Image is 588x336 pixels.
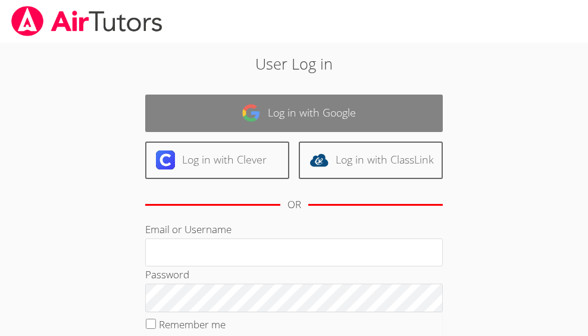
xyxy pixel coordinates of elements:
a: Log in with Google [145,95,443,132]
label: Email or Username [145,222,232,236]
a: Log in with ClassLink [299,142,443,179]
img: airtutors_banner-c4298cdbf04f3fff15de1276eac7730deb9818008684d7c2e4769d2f7ddbe033.png [10,6,164,36]
label: Remember me [159,318,226,331]
label: Password [145,268,189,281]
div: OR [287,196,301,213]
img: google-logo-50288ca7cdecda66e5e0955fdab243c47b7ad437acaf1139b6f446037453330a.svg [242,103,261,123]
img: clever-logo-6eab21bc6e7a338710f1a6ff85c0baf02591cd810cc4098c63d3a4b26e2feb20.svg [156,150,175,169]
img: classlink-logo-d6bb404cc1216ec64c9a2012d9dc4662098be43eaf13dc465df04b49fa7ab582.svg [309,150,329,169]
h2: User Log in [82,52,505,75]
a: Log in with Clever [145,142,289,179]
